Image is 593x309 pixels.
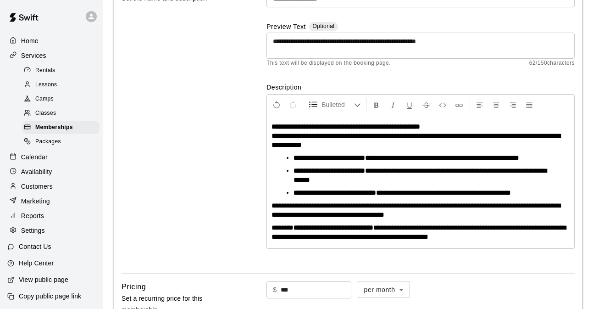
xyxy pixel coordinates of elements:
[35,95,54,104] span: Camps
[488,96,504,113] button: Center Align
[285,96,301,113] button: Redo
[22,63,103,78] a: Rentals
[21,167,52,176] p: Availability
[7,180,96,193] a: Customers
[7,49,96,62] a: Services
[22,93,100,106] div: Camps
[7,194,96,208] a: Marketing
[35,123,73,132] span: Memberships
[321,100,354,109] span: Bulleted List
[7,224,96,237] a: Settings
[266,22,306,33] label: Preview Text
[22,107,100,120] div: Classes
[22,79,100,91] div: Lessons
[21,51,46,60] p: Services
[529,59,575,68] span: 62 / 150 characters
[22,107,103,121] a: Classes
[22,121,103,135] a: Memberships
[35,80,57,90] span: Lessons
[269,96,284,113] button: Undo
[22,92,103,107] a: Camps
[21,182,53,191] p: Customers
[358,281,410,298] div: per month
[369,96,384,113] button: Format Bold
[21,152,48,162] p: Calendar
[7,150,96,164] a: Calendar
[305,96,365,113] button: Formatting Options
[313,23,335,29] span: Optional
[22,121,100,134] div: Memberships
[21,197,50,206] p: Marketing
[19,292,81,301] p: Copy public page link
[266,59,391,68] span: This text will be displayed on the booking page.
[7,165,96,179] a: Availability
[19,258,54,268] p: Help Center
[7,209,96,223] a: Reports
[418,96,434,113] button: Format Strikethrough
[402,96,417,113] button: Format Underline
[521,96,537,113] button: Justify Align
[266,83,575,92] label: Description
[22,135,100,148] div: Packages
[21,226,45,235] p: Settings
[19,242,51,251] p: Contact Us
[122,281,146,293] h6: Pricing
[22,78,103,92] a: Lessons
[21,36,39,45] p: Home
[385,96,401,113] button: Format Italics
[505,96,521,113] button: Right Align
[273,285,277,295] p: $
[19,275,68,284] p: View public page
[35,137,61,146] span: Packages
[451,96,467,113] button: Insert Link
[21,211,44,220] p: Reports
[7,34,96,48] a: Home
[35,109,56,118] span: Classes
[22,135,103,149] a: Packages
[435,96,450,113] button: Insert Code
[22,64,100,77] div: Rentals
[472,96,488,113] button: Left Align
[35,66,55,75] span: Rentals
